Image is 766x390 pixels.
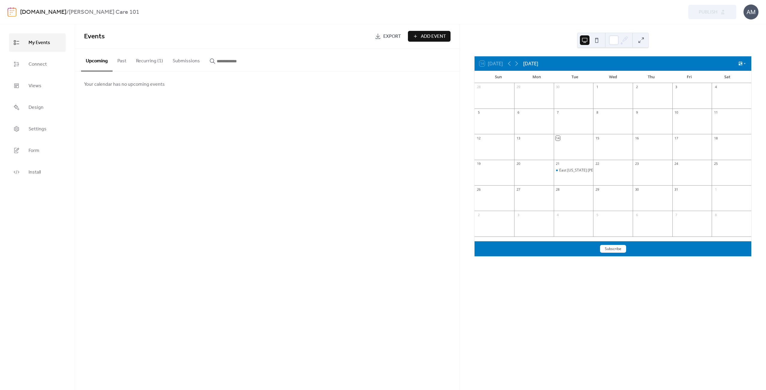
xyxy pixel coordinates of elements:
[476,187,481,192] div: 26
[635,85,639,89] div: 2
[516,213,520,217] div: 3
[9,76,66,95] a: Views
[632,71,670,83] div: Thu
[595,110,599,115] div: 8
[635,187,639,192] div: 30
[9,141,66,160] a: Form
[476,110,481,115] div: 5
[635,110,639,115] div: 9
[408,31,451,42] button: Add Event
[595,187,599,192] div: 29
[674,85,679,89] div: 3
[523,60,538,67] div: [DATE]
[595,136,599,140] div: 15
[29,81,41,91] span: Views
[595,213,599,217] div: 5
[9,33,66,52] a: My Events
[713,85,718,89] div: 4
[556,213,560,217] div: 4
[370,31,406,42] a: Export
[556,187,560,192] div: 28
[383,33,401,40] span: Export
[8,7,17,17] img: logo
[516,187,520,192] div: 27
[516,85,520,89] div: 29
[421,33,446,40] span: Add Event
[556,110,560,115] div: 7
[29,124,47,134] span: Settings
[674,110,679,115] div: 10
[556,71,594,83] div: Tue
[516,110,520,115] div: 6
[20,7,66,18] a: [DOMAIN_NAME]
[113,49,131,71] button: Past
[635,136,639,140] div: 16
[743,4,758,19] div: AM
[670,71,708,83] div: Fri
[556,85,560,89] div: 30
[674,213,679,217] div: 7
[516,162,520,166] div: 20
[69,7,139,18] b: [PERSON_NAME] Care 101
[9,163,66,181] a: Install
[29,60,47,69] span: Connect
[479,71,517,83] div: Sun
[595,162,599,166] div: 22
[554,168,593,173] div: East Texas Foster Care 101- Informational Session
[674,136,679,140] div: 17
[476,162,481,166] div: 19
[168,49,205,71] button: Submissions
[516,136,520,140] div: 13
[81,49,113,71] button: Upcoming
[9,98,66,117] a: Design
[594,71,632,83] div: Wed
[635,213,639,217] div: 6
[713,110,718,115] div: 11
[476,85,481,89] div: 28
[713,187,718,192] div: 1
[674,162,679,166] div: 24
[556,162,560,166] div: 21
[84,30,105,43] span: Events
[9,55,66,73] a: Connect
[476,136,481,140] div: 12
[66,7,69,18] b: /
[29,168,41,177] span: Install
[556,136,560,140] div: 14
[559,168,671,173] div: East [US_STATE] [PERSON_NAME] Care 101- Informational Session
[600,245,626,253] button: Subscribe
[713,136,718,140] div: 18
[517,71,556,83] div: Mon
[713,162,718,166] div: 25
[476,213,481,217] div: 2
[635,162,639,166] div: 23
[674,187,679,192] div: 31
[708,71,746,83] div: Sat
[29,146,39,156] span: Form
[131,49,168,71] button: Recurring (1)
[29,103,44,112] span: Design
[84,81,165,88] span: Your calendar has no upcoming events
[9,120,66,138] a: Settings
[713,213,718,217] div: 8
[29,38,50,48] span: My Events
[595,85,599,89] div: 1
